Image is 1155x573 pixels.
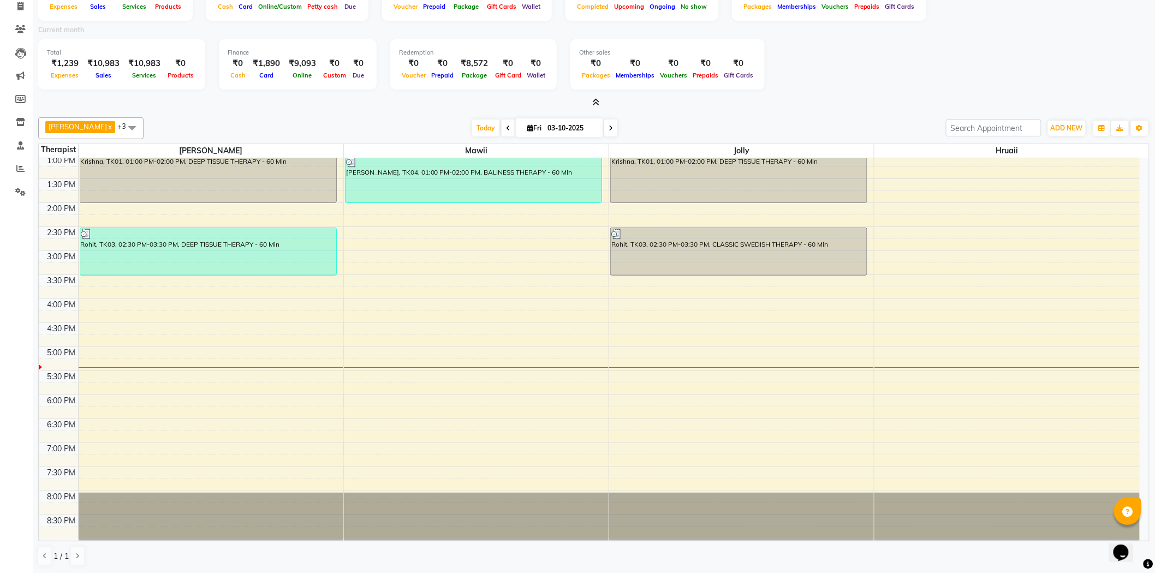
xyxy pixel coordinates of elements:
[611,228,867,275] div: Rohit, TK03, 02:30 PM-03:30 PM, CLASSIC SWEDISH THERAPY - 60 Min
[519,3,543,10] span: Wallet
[492,71,524,79] span: Gift Card
[45,371,78,383] div: 5:30 PM
[472,120,499,136] span: Today
[45,179,78,190] div: 1:30 PM
[459,71,490,79] span: Package
[344,144,609,158] span: Mawii
[690,57,721,70] div: ₹0
[47,48,197,57] div: Total
[228,57,248,70] div: ₹0
[117,122,134,130] span: +3
[257,71,276,79] span: Card
[236,3,255,10] span: Card
[657,57,690,70] div: ₹0
[613,57,657,70] div: ₹0
[690,71,721,79] span: Prepaids
[45,323,78,335] div: 4:30 PM
[228,48,368,57] div: Finance
[874,144,1140,158] span: Hruaii
[1051,124,1083,132] span: ADD NEW
[721,57,756,70] div: ₹0
[349,57,368,70] div: ₹0
[524,57,548,70] div: ₹0
[38,25,84,35] label: Current month
[456,57,492,70] div: ₹8,572
[45,395,78,407] div: 6:00 PM
[1048,121,1086,136] button: ADD NEW
[428,57,456,70] div: ₹0
[45,251,78,262] div: 3:00 PM
[165,71,197,79] span: Products
[721,71,756,79] span: Gift Cards
[45,155,78,166] div: 1:00 PM
[428,71,456,79] span: Prepaid
[45,467,78,479] div: 7:30 PM
[678,3,710,10] span: No show
[165,57,197,70] div: ₹0
[544,120,599,136] input: 2025-10-03
[579,48,756,57] div: Other sales
[45,203,78,214] div: 2:00 PM
[49,71,82,79] span: Expenses
[124,57,165,70] div: ₹10,983
[49,122,107,131] span: [PERSON_NAME]
[399,48,548,57] div: Redemption
[93,71,114,79] span: Sales
[284,57,320,70] div: ₹9,093
[574,3,611,10] span: Completed
[45,491,78,503] div: 8:00 PM
[215,3,236,10] span: Cash
[130,71,159,79] span: Services
[47,3,80,10] span: Expenses
[88,3,109,10] span: Sales
[579,71,613,79] span: Packages
[1109,529,1144,562] iframe: chat widget
[391,3,420,10] span: Voucher
[79,144,343,158] span: [PERSON_NAME]
[946,120,1041,136] input: Search Appointment
[492,57,524,70] div: ₹0
[228,71,248,79] span: Cash
[320,71,349,79] span: Custom
[579,57,613,70] div: ₹0
[741,3,775,10] span: Packages
[80,228,336,275] div: Rohit, TK03, 02:30 PM-03:30 PM, DEEP TISSUE THERAPY - 60 Min
[525,124,544,132] span: Fri
[524,71,548,79] span: Wallet
[819,3,852,10] span: Vouchers
[451,3,481,10] span: Package
[775,3,819,10] span: Memberships
[420,3,448,10] span: Prepaid
[248,57,284,70] div: ₹1,890
[47,57,83,70] div: ₹1,239
[80,156,336,202] div: Krishna, TK01, 01:00 PM-02:00 PM, DEEP TISSUE THERAPY - 60 Min
[45,275,78,286] div: 3:30 PM
[83,57,124,70] div: ₹10,983
[613,71,657,79] span: Memberships
[45,419,78,431] div: 6:30 PM
[399,57,428,70] div: ₹0
[45,443,78,455] div: 7:00 PM
[883,3,918,10] span: Gift Cards
[609,144,874,158] span: Jolly
[350,71,367,79] span: Due
[342,3,359,10] span: Due
[346,156,602,202] div: [PERSON_NAME], TK04, 01:00 PM-02:00 PM, BALINESS THERAPY - 60 Min
[290,71,315,79] span: Online
[611,3,647,10] span: Upcoming
[45,515,78,527] div: 8:30 PM
[320,57,349,70] div: ₹0
[484,3,519,10] span: Gift Cards
[39,144,78,156] div: Therapist
[45,227,78,238] div: 2:30 PM
[120,3,149,10] span: Services
[611,156,867,202] div: Krishna, TK01, 01:00 PM-02:00 PM, DEEP TISSUE THERAPY - 60 Min
[657,71,690,79] span: Vouchers
[45,299,78,311] div: 4:00 PM
[107,122,112,131] a: x
[647,3,678,10] span: Ongoing
[152,3,184,10] span: Products
[255,3,305,10] span: Online/Custom
[53,551,69,562] span: 1 / 1
[852,3,883,10] span: Prepaids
